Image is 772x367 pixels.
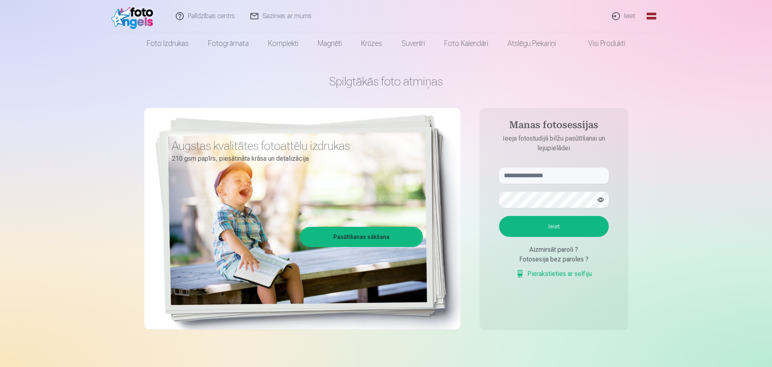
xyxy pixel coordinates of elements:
a: Krūzes [352,32,392,55]
img: /fa1 [111,3,158,29]
div: Aizmirsāt paroli ? [499,245,609,255]
a: Visi produkti [566,32,635,55]
div: Fotosesija bez paroles ? [499,255,609,264]
a: Suvenīri [392,32,435,55]
h3: Augstas kvalitātes fotoattēlu izdrukas [172,139,417,153]
a: Komplekti [258,32,308,55]
a: Foto izdrukas [137,32,198,55]
button: Ieiet [499,216,609,237]
a: Fotogrāmata [198,32,258,55]
h4: Manas fotosessijas [491,119,617,134]
h1: Spilgtākās foto atmiņas [144,74,628,89]
a: Atslēgu piekariņi [498,32,566,55]
a: Pierakstieties ar selfiju [516,269,592,279]
p: Ieeja fotostudijā bilžu pasūtīšanai un lejupielādei [491,134,617,153]
p: 210 gsm papīrs, piesātināta krāsa un detalizācija [172,153,417,164]
a: Magnēti [308,32,352,55]
a: Foto kalendāri [435,32,498,55]
a: Pasūtīšanas sākšana [301,228,422,246]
